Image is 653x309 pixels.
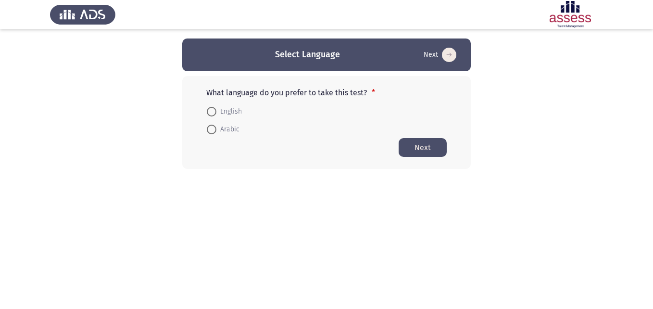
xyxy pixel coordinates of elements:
img: Assess Talent Management logo [50,1,115,28]
img: Assessment logo of ASSESS Employability - EBI [538,1,603,28]
span: English [216,106,242,117]
button: Start assessment [399,138,447,157]
h3: Select Language [275,49,340,61]
span: Arabic [216,124,239,135]
button: Start assessment [421,47,459,63]
p: What language do you prefer to take this test? [206,88,447,97]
